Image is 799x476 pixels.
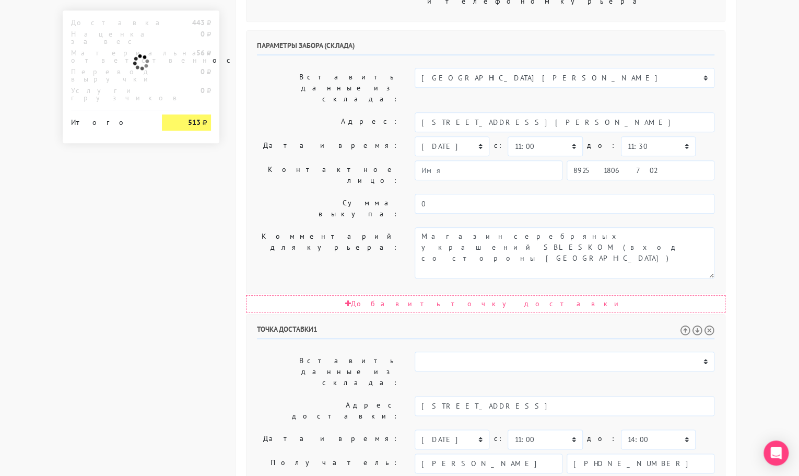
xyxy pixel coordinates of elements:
h6: Параметры забора (склада) [257,41,714,55]
img: ajax-loader.gif [132,53,150,72]
input: Телефон [567,454,714,473]
label: Дата и время: [249,429,407,449]
label: до: [587,136,617,155]
label: Сумма выкупа: [249,194,407,223]
div: Итого [71,114,146,126]
label: Вставить данные из склада: [249,352,407,392]
label: Дата и время: [249,136,407,156]
input: Телефон [567,160,714,180]
input: Имя [415,454,562,473]
div: Наценка за вес [63,30,154,45]
label: Получатель: [249,454,407,473]
label: Контактное лицо: [249,160,407,190]
div: Услуги грузчиков [63,87,154,101]
label: c: [494,136,503,155]
label: Вставить данные из склада: [249,68,407,108]
label: c: [494,429,503,448]
div: Добавить точку доставки [246,295,725,312]
label: Адрес доставки: [249,396,407,425]
div: Материальная ответственность [63,49,154,64]
div: Перевод выручки [63,68,154,83]
label: Адрес: [249,112,407,132]
span: 1 [313,324,318,334]
label: Комментарий для курьера: [249,227,407,278]
div: Доставка [63,19,154,26]
strong: 513 [188,118,201,127]
input: Имя [415,160,562,180]
h6: Точка доставки [257,325,714,339]
strong: 443 [192,18,205,27]
label: до: [587,429,617,448]
div: Open Intercom Messenger [763,440,789,466]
